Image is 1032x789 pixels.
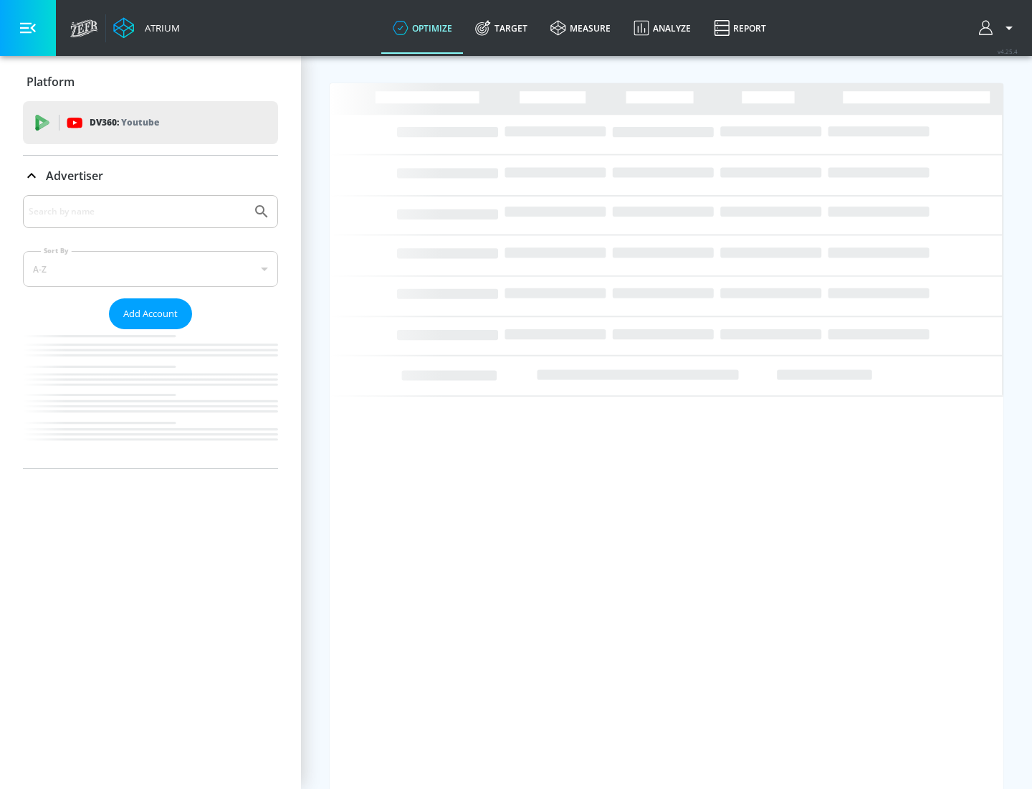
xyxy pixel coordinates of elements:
span: Add Account [123,306,178,322]
div: DV360: Youtube [23,101,278,144]
button: Add Account [109,298,192,329]
span: v 4.25.4 [998,47,1018,55]
p: DV360: [90,115,159,131]
label: Sort By [41,246,72,255]
div: A-Z [23,251,278,287]
p: Youtube [121,115,159,130]
div: Platform [23,62,278,102]
p: Platform [27,74,75,90]
a: measure [539,2,622,54]
a: Target [464,2,539,54]
div: Atrium [139,22,180,34]
nav: list of Advertiser [23,329,278,468]
a: Atrium [113,17,180,39]
a: Report [702,2,778,54]
div: Advertiser [23,156,278,196]
div: Advertiser [23,195,278,468]
p: Advertiser [46,168,103,184]
input: Search by name [29,202,246,221]
a: Analyze [622,2,702,54]
a: optimize [381,2,464,54]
